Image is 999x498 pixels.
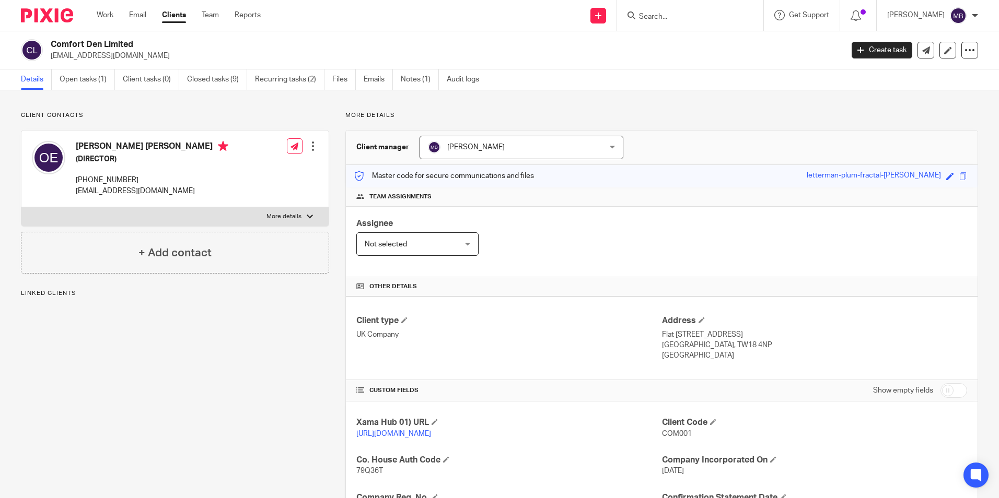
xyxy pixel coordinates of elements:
[218,141,228,151] i: Primary
[354,171,534,181] p: Master code for secure communications and files
[235,10,261,20] a: Reports
[662,340,967,350] p: [GEOGRAPHIC_DATA], TW18 4NP
[123,69,179,90] a: Client tasks (0)
[129,10,146,20] a: Email
[369,282,417,291] span: Other details
[356,219,393,228] span: Assignee
[76,141,228,154] h4: [PERSON_NAME] [PERSON_NAME]
[76,154,228,164] h5: (DIRECTOR)
[662,329,967,340] p: Flat [STREET_ADDRESS]
[887,10,945,20] p: [PERSON_NAME]
[356,455,661,466] h4: Co. House Auth Code
[51,51,836,61] p: [EMAIL_ADDRESS][DOMAIN_NAME]
[365,241,407,248] span: Not selected
[662,467,684,475] span: [DATE]
[638,13,732,22] input: Search
[97,10,113,20] a: Work
[21,289,329,298] p: Linked clients
[266,212,301,221] p: More details
[356,142,409,152] h3: Client manager
[662,350,967,361] p: [GEOGRAPHIC_DATA]
[202,10,219,20] a: Team
[60,69,115,90] a: Open tasks (1)
[950,7,967,24] img: svg%3E
[662,417,967,428] h4: Client Code
[356,386,661,395] h4: CUSTOM FIELDS
[356,467,383,475] span: 79Q36T
[345,111,978,120] p: More details
[162,10,186,20] a: Clients
[76,175,228,185] p: [PHONE_NUMBER]
[447,69,487,90] a: Audit logs
[21,8,73,22] img: Pixie
[789,11,829,19] span: Get Support
[428,141,440,153] img: svg%3E
[255,69,324,90] a: Recurring tasks (2)
[356,417,661,428] h4: Xama Hub 01) URL
[332,69,356,90] a: Files
[447,144,505,151] span: [PERSON_NAME]
[873,385,933,396] label: Show empty fields
[51,39,679,50] h2: Comfort Den Limited
[356,329,661,340] p: UK Company
[21,69,52,90] a: Details
[356,315,661,326] h4: Client type
[807,170,941,182] div: letterman-plum-fractal-[PERSON_NAME]
[852,42,912,58] a: Create task
[356,430,431,437] a: [URL][DOMAIN_NAME]
[21,111,329,120] p: Client contacts
[662,315,967,326] h4: Address
[401,69,439,90] a: Notes (1)
[32,141,65,174] img: svg%3E
[662,455,967,466] h4: Company Incorporated On
[662,430,692,437] span: COM001
[369,193,432,201] span: Team assignments
[364,69,393,90] a: Emails
[21,39,43,61] img: svg%3E
[187,69,247,90] a: Closed tasks (9)
[76,186,228,196] p: [EMAIL_ADDRESS][DOMAIN_NAME]
[138,245,212,261] h4: + Add contact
